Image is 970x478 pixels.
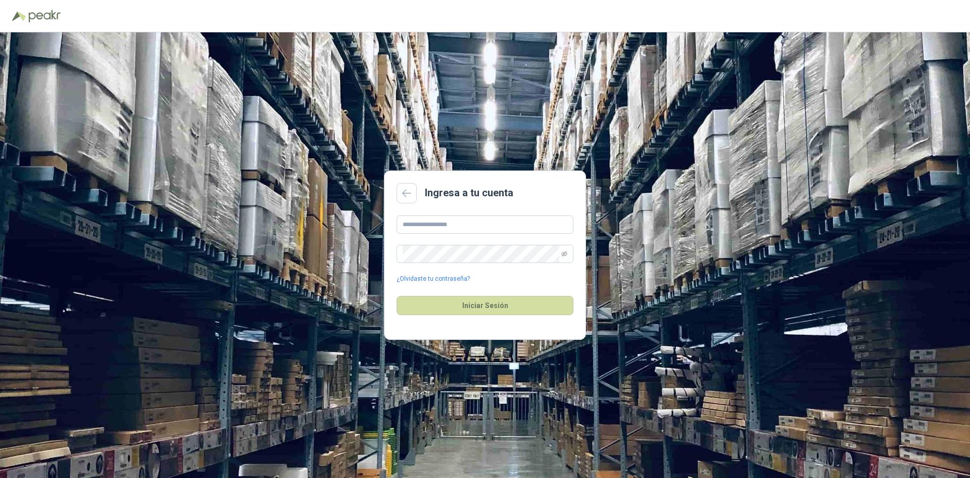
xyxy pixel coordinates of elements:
img: Peakr [28,10,61,22]
button: Iniciar Sesión [397,296,573,315]
img: Logo [12,11,26,21]
span: eye-invisible [561,251,567,257]
h2: Ingresa a tu cuenta [425,185,513,201]
a: ¿Olvidaste tu contraseña? [397,274,470,284]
